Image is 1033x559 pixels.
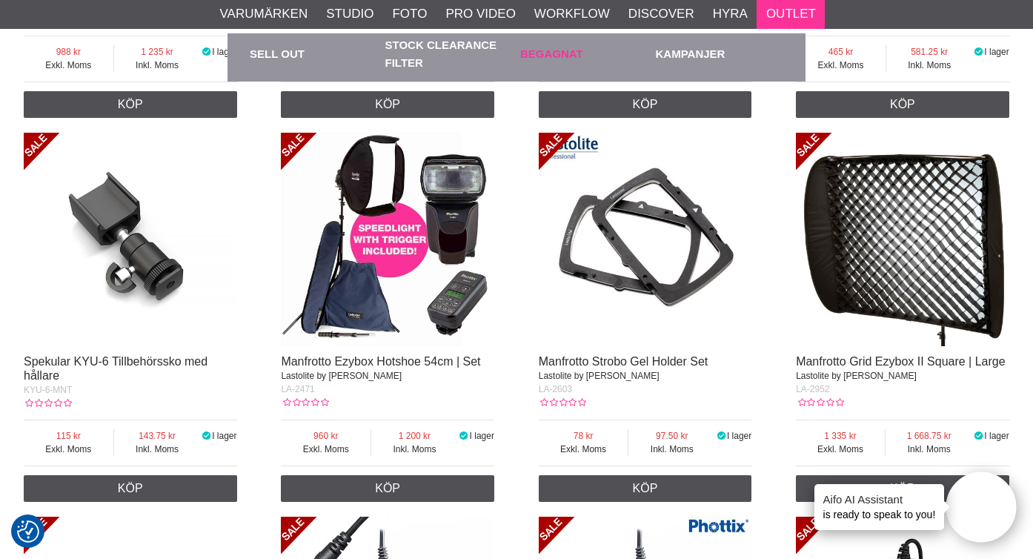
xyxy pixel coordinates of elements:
[886,59,973,72] span: Inkl. Moms
[17,518,39,545] button: Samtyckesinställningar
[326,4,373,24] a: Studio
[539,475,752,502] a: Köp
[796,396,843,409] div: Kundbetyg: 0
[520,33,648,74] a: Begagnat
[24,385,72,395] span: KYU-6-MNT
[200,431,212,441] i: I lager
[281,475,494,502] a: Köp
[281,371,402,381] span: Lastolite by [PERSON_NAME]
[656,33,784,74] a: Kampanjer
[281,355,480,368] a: Manfrotto Ezybox Hotshoe 54cm | Set
[796,443,885,456] span: Exkl. Moms
[281,384,314,394] span: LA-2471
[539,429,628,443] span: 78
[534,4,610,24] a: Workflow
[628,429,715,443] span: 97.50
[796,91,1009,118] a: Köp
[539,443,628,456] span: Exkl. Moms
[796,371,917,381] span: Lastolite by [PERSON_NAME]
[628,4,694,24] a: Discover
[212,47,236,57] span: I lager
[539,384,572,394] span: LA-2603
[539,133,752,346] img: Manfrotto Strobo Gel Holder Set
[458,431,470,441] i: I lager
[539,371,660,381] span: Lastolite by [PERSON_NAME]
[385,33,514,74] a: Stock Clearance Filter
[539,355,708,368] a: Manfrotto Strobo Gel Holder Set
[886,443,973,456] span: Inkl. Moms
[220,4,308,24] a: Varumärken
[715,431,727,441] i: I lager
[24,429,113,443] span: 115
[984,431,1009,441] span: I lager
[24,475,237,502] a: Köp
[281,443,371,456] span: Exkl. Moms
[886,45,973,59] span: 581.25
[212,431,236,441] span: I lager
[17,520,39,543] img: Revisit consent button
[796,384,829,394] span: LA-2952
[24,443,113,456] span: Exkl. Moms
[114,59,201,72] span: Inkl. Moms
[114,429,201,443] span: 143.75
[796,429,885,443] span: 1 335
[24,91,237,118] a: Köp
[886,429,973,443] span: 1 668.75
[114,45,201,59] span: 1 235
[392,4,427,24] a: Foto
[973,47,985,57] i: I lager
[371,429,458,443] span: 1 200
[445,4,515,24] a: Pro Video
[727,431,751,441] span: I lager
[539,396,586,409] div: Kundbetyg: 0
[628,443,715,456] span: Inkl. Moms
[281,429,371,443] span: 960
[281,396,328,409] div: Kundbetyg: 0
[24,133,237,346] img: Spekular KYU-6 Tillbehörssko med hållare
[796,355,1006,368] a: Manfrotto Grid Ezybox II Square | Large
[796,45,886,59] span: 465
[371,443,458,456] span: Inkl. Moms
[984,47,1009,57] span: I lager
[470,431,494,441] span: I lager
[24,45,113,59] span: 988
[281,91,494,118] a: Köp
[766,4,816,24] a: Outlet
[24,397,71,410] div: Kundbetyg: 0
[796,475,1009,502] a: Köp
[796,59,886,72] span: Exkl. Moms
[24,59,113,72] span: Exkl. Moms
[250,33,378,74] a: Sell out
[24,355,207,382] a: Spekular KYU-6 Tillbehörssko med hållare
[814,484,945,530] div: is ready to speak to you!
[539,91,752,118] a: Köp
[200,47,212,57] i: I lager
[114,443,201,456] span: Inkl. Moms
[713,4,748,24] a: Hyra
[796,133,1009,346] img: Manfrotto Grid Ezybox II Square | Large
[973,431,985,441] i: I lager
[823,492,936,507] h4: Aifo AI Assistant
[281,133,494,346] img: Manfrotto Ezybox Hotshoe 54cm | Set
